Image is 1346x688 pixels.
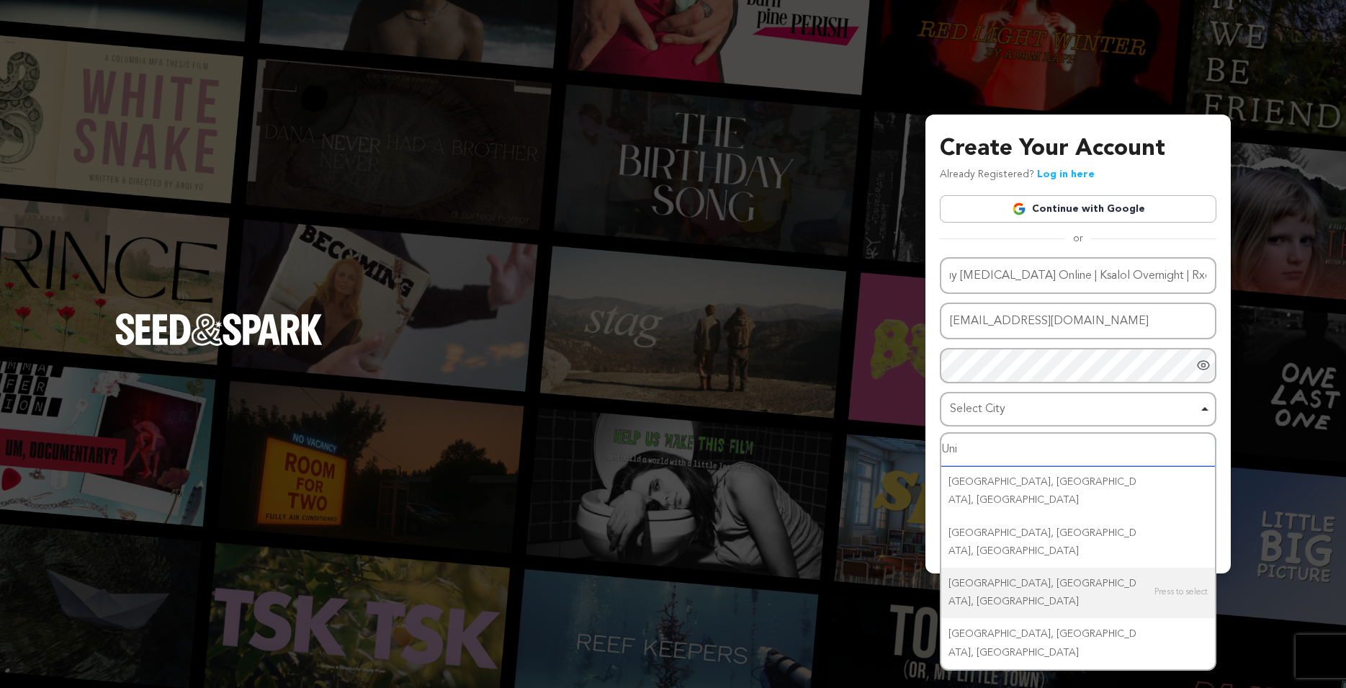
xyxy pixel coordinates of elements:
div: Select City [950,399,1198,420]
a: Continue with Google [940,195,1216,223]
input: Name [940,257,1216,294]
a: Show password as plain text. Warning: this will display your password on the screen. [1196,358,1211,372]
input: Email address [940,303,1216,339]
h3: Create Your Account [940,132,1216,166]
div: [GEOGRAPHIC_DATA], [GEOGRAPHIC_DATA], [GEOGRAPHIC_DATA] [941,618,1215,669]
a: Log in here [1037,169,1095,179]
a: Seed&Spark Homepage [115,313,323,374]
div: [GEOGRAPHIC_DATA], [GEOGRAPHIC_DATA], [GEOGRAPHIC_DATA] [941,466,1215,517]
img: Seed&Spark Logo [115,313,323,345]
span: or [1064,231,1092,246]
div: [GEOGRAPHIC_DATA], [GEOGRAPHIC_DATA], [GEOGRAPHIC_DATA] [941,568,1215,618]
p: Already Registered? [940,166,1095,184]
div: [GEOGRAPHIC_DATA], [GEOGRAPHIC_DATA], [GEOGRAPHIC_DATA] [941,517,1215,568]
img: Google logo [1012,202,1026,216]
input: Select City [941,434,1215,466]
